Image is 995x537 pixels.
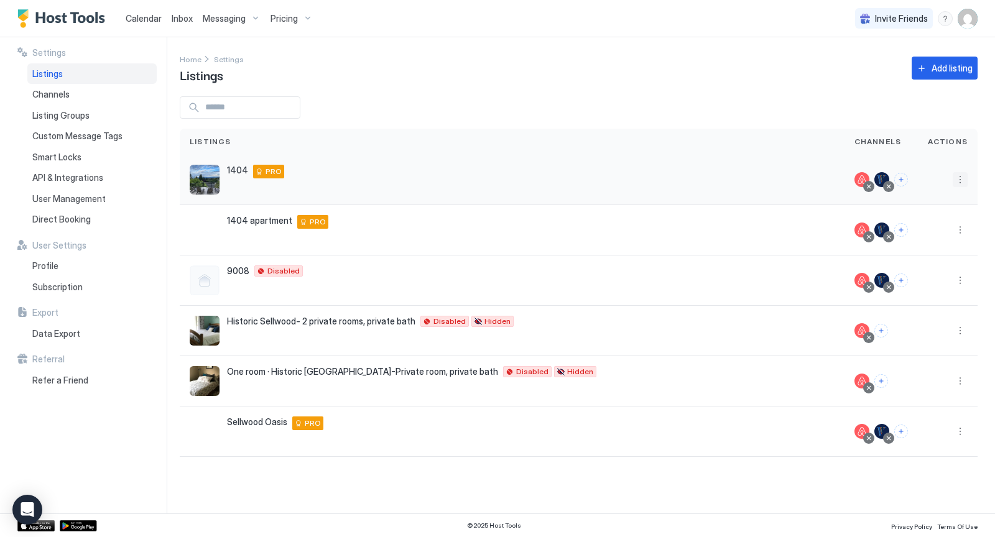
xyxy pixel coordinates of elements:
[27,167,157,188] a: API & Integrations
[894,223,908,237] button: Connect channels
[27,126,157,147] a: Custom Message Tags
[928,136,968,147] span: Actions
[953,223,968,237] button: More options
[227,215,292,226] span: 1404 apartment
[912,57,978,80] button: Add listing
[874,324,888,337] button: Connect channels
[310,216,326,227] span: PRO
[32,110,90,121] span: Listing Groups
[17,9,111,28] a: Host Tools Logo
[953,323,968,338] div: menu
[938,11,953,26] div: menu
[32,375,88,386] span: Refer a Friend
[891,523,932,530] span: Privacy Policy
[854,136,902,147] span: Channels
[227,416,287,428] span: Sellwood Oasis
[305,418,321,429] span: PRO
[874,374,888,388] button: Connect channels
[958,9,978,29] div: User profile
[126,13,162,24] span: Calendar
[27,323,157,344] a: Data Export
[894,173,908,186] button: Connect channels
[60,520,97,531] a: Google Play Store
[17,520,55,531] a: App Store
[27,255,157,277] a: Profile
[227,165,248,176] span: 1404
[190,316,220,346] div: listing image
[172,13,193,24] span: Inbox
[27,84,157,105] a: Channels
[937,523,978,530] span: Terms Of Use
[180,55,201,64] span: Home
[180,52,201,65] div: Breadcrumb
[32,89,70,100] span: Channels
[203,13,246,24] span: Messaging
[894,273,908,287] button: Connect channels
[32,68,63,80] span: Listings
[27,188,157,209] a: User Management
[172,12,193,25] a: Inbox
[190,136,231,147] span: Listings
[214,52,244,65] a: Settings
[953,273,968,288] button: More options
[32,354,65,365] span: Referral
[190,416,220,446] div: listing image
[467,521,521,530] span: © 2025 Host Tools
[894,425,908,438] button: Connect channels
[953,323,968,338] button: More options
[875,13,928,24] span: Invite Friends
[180,52,201,65] a: Home
[12,495,42,525] div: Open Intercom Messenger
[32,47,66,58] span: Settings
[227,265,249,277] span: 9008
[271,13,298,24] span: Pricing
[32,214,91,225] span: Direct Booking
[32,282,83,293] span: Subscription
[32,307,58,318] span: Export
[200,97,300,118] input: Input Field
[190,215,220,245] div: listing image
[266,166,282,177] span: PRO
[32,328,80,339] span: Data Export
[227,366,498,377] span: One room · Historic [GEOGRAPHIC_DATA]-Private room, private bath
[32,193,106,204] span: User Management
[953,273,968,288] div: menu
[27,147,157,168] a: Smart Locks
[32,131,123,142] span: Custom Message Tags
[190,366,220,396] div: listing image
[932,62,973,75] div: Add listing
[953,223,968,237] div: menu
[27,277,157,298] a: Subscription
[27,209,157,230] a: Direct Booking
[214,55,244,64] span: Settings
[32,172,103,183] span: API & Integrations
[32,260,58,272] span: Profile
[180,65,223,84] span: Listings
[953,172,968,187] button: More options
[953,172,968,187] div: menu
[126,12,162,25] a: Calendar
[227,316,415,327] span: Historic Sellwood- 2 private rooms, private bath
[953,374,968,388] div: menu
[937,519,978,532] a: Terms Of Use
[32,240,86,251] span: User Settings
[27,370,157,391] a: Refer a Friend
[27,63,157,85] a: Listings
[891,519,932,532] a: Privacy Policy
[953,374,968,388] button: More options
[32,152,81,163] span: Smart Locks
[953,424,968,439] button: More options
[190,165,220,195] div: listing image
[953,424,968,439] div: menu
[214,52,244,65] div: Breadcrumb
[27,105,157,126] a: Listing Groups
